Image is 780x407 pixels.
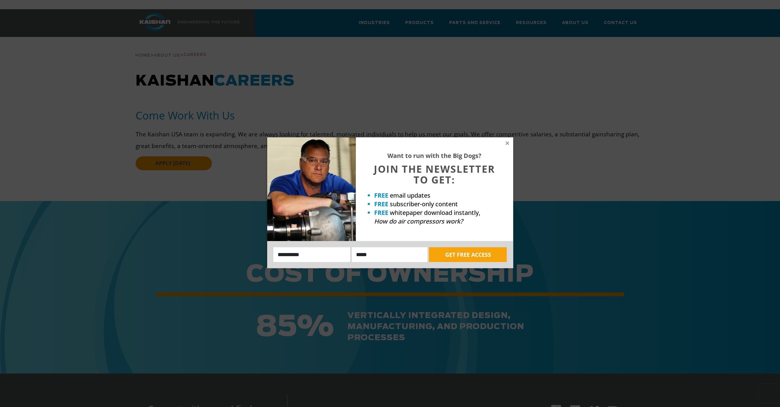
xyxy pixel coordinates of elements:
strong: FREE [374,200,388,208]
strong: Want to run with the Big Dogs? [387,151,481,160]
button: Close [505,140,510,146]
span: JOIN THE NEWSLETTER TO GET: [374,162,495,186]
span: whitepaper download instantly, [390,208,480,217]
input: Email [352,247,427,262]
span: subscriber-only content [390,200,458,208]
em: How do air compressors work? [374,217,463,225]
button: GET FREE ACCESS [429,247,507,262]
span: email updates [390,191,430,199]
strong: FREE [374,208,388,217]
input: Name: [273,247,350,262]
strong: FREE [374,191,388,199]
